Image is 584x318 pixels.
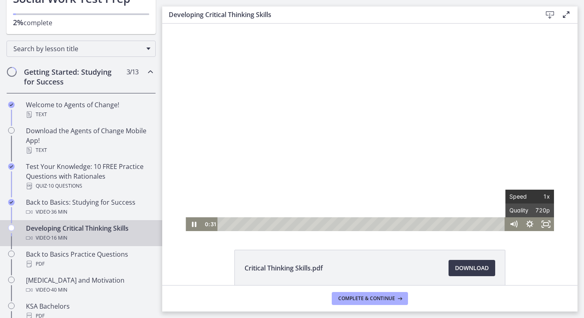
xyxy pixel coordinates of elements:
a: Download [449,260,495,276]
span: · 16 min [50,233,67,243]
button: Hide settings menu [359,194,376,208]
span: 1x [367,166,388,180]
span: · 10 Questions [47,181,82,191]
span: Complete & continue [338,295,395,302]
button: Mute [343,194,359,208]
div: Test Your Knowledge: 10 FREE Practice Questions with Rationales [26,162,152,191]
div: Text [26,145,152,155]
div: Video [26,285,152,295]
div: Text [26,110,152,119]
i: Completed [8,163,15,170]
span: Quality [347,180,367,194]
span: Speed [347,166,367,180]
p: complete [13,17,149,28]
span: 2% [13,17,24,27]
span: · 36 min [50,207,67,217]
iframe: Video Lesson [162,24,578,231]
h2: Getting Started: Studying for Success [24,67,123,87]
span: 720p [367,180,388,194]
div: [MEDICAL_DATA] and Motivation [26,275,152,295]
button: Speed1x [343,166,392,180]
div: Download the Agents of Change Mobile App! [26,126,152,155]
div: Welcome to Agents of Change! [26,100,152,119]
button: Fullscreen [376,194,392,208]
h3: Developing Critical Thinking Skills [169,10,529,19]
div: Video [26,233,152,243]
div: Back to Basics: Studying for Success [26,197,152,217]
button: Complete & continue [332,292,408,305]
div: Developing Critical Thinking Skills [26,223,152,243]
span: Critical Thinking Skills.pdf [245,263,323,273]
i: Completed [8,199,15,206]
span: Search by lesson title [13,44,142,53]
div: Video [26,207,152,217]
span: · 40 min [50,285,67,295]
i: Completed [8,102,15,108]
div: Quiz [26,181,152,191]
button: Quality720p [343,180,392,194]
span: Download [455,263,489,273]
div: Back to Basics Practice Questions [26,249,152,269]
div: PDF [26,259,152,269]
div: Search by lesson title [6,41,156,57]
span: 3 / 13 [127,67,138,77]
